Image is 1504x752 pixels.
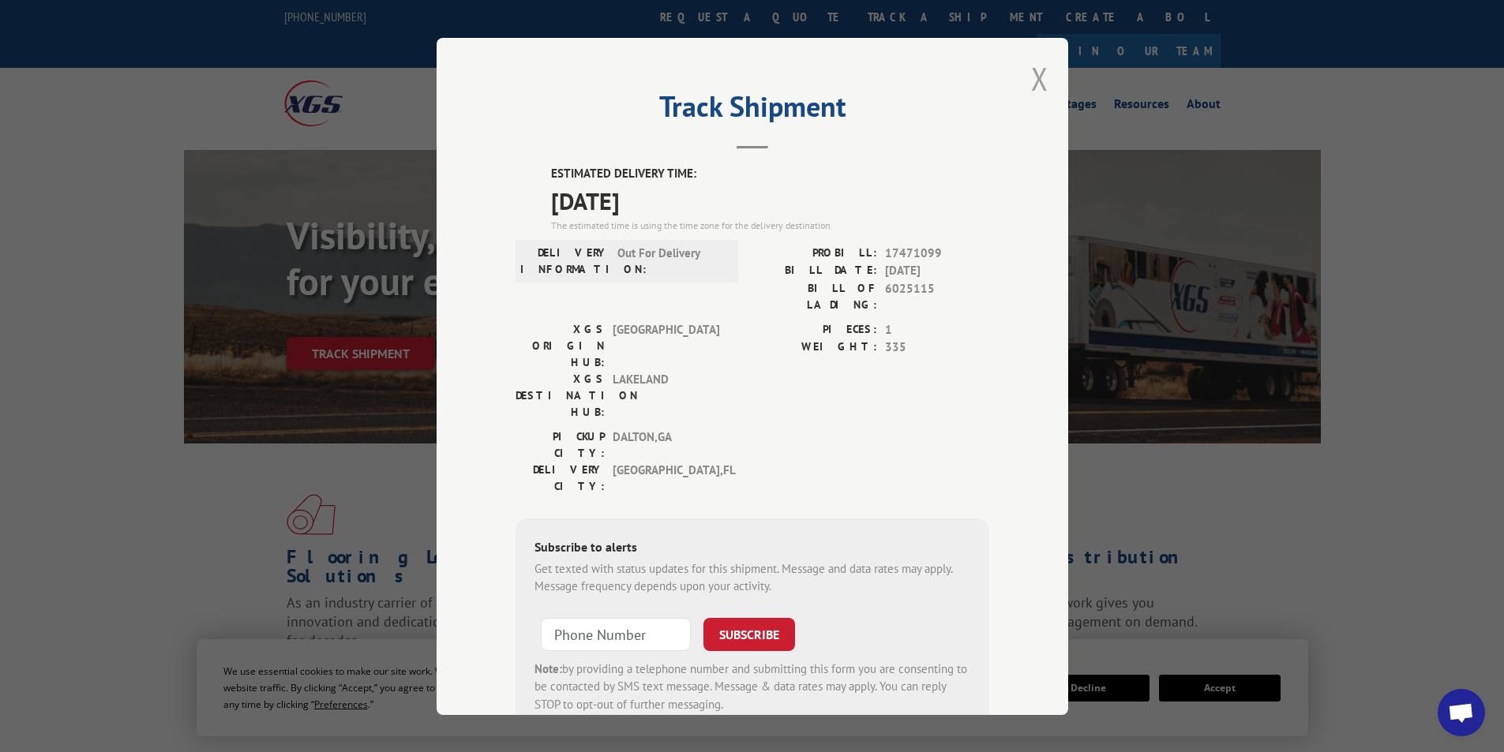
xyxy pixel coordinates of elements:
[551,218,989,232] div: The estimated time is using the time zone for the delivery destination.
[752,339,877,357] label: WEIGHT:
[520,244,609,277] label: DELIVERY INFORMATION:
[613,370,719,420] span: LAKELAND
[617,244,724,277] span: Out For Delivery
[752,244,877,262] label: PROBILL:
[516,370,605,420] label: XGS DESTINATION HUB:
[752,279,877,312] label: BILL OF LADING:
[752,320,877,339] label: PIECES:
[885,320,989,339] span: 1
[1438,689,1485,736] div: Open chat
[885,339,989,357] span: 335
[703,617,795,650] button: SUBSCRIBE
[516,428,605,461] label: PICKUP CITY:
[1031,58,1048,99] button: Close modal
[613,461,719,494] span: [GEOGRAPHIC_DATA] , FL
[534,559,970,595] div: Get texted with status updates for this shipment. Message and data rates may apply. Message frequ...
[541,617,691,650] input: Phone Number
[551,165,989,183] label: ESTIMATED DELIVERY TIME:
[613,320,719,370] span: [GEOGRAPHIC_DATA]
[516,320,605,370] label: XGS ORIGIN HUB:
[551,182,989,218] span: [DATE]
[752,262,877,280] label: BILL DATE:
[885,279,989,312] span: 6025115
[613,428,719,461] span: DALTON , GA
[534,660,562,675] strong: Note:
[516,95,989,125] h2: Track Shipment
[885,262,989,280] span: [DATE]
[885,244,989,262] span: 17471099
[534,660,970,713] div: by providing a telephone number and submitting this form you are consenting to be contacted by SM...
[516,461,605,494] label: DELIVERY CITY:
[534,537,970,559] div: Subscribe to alerts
